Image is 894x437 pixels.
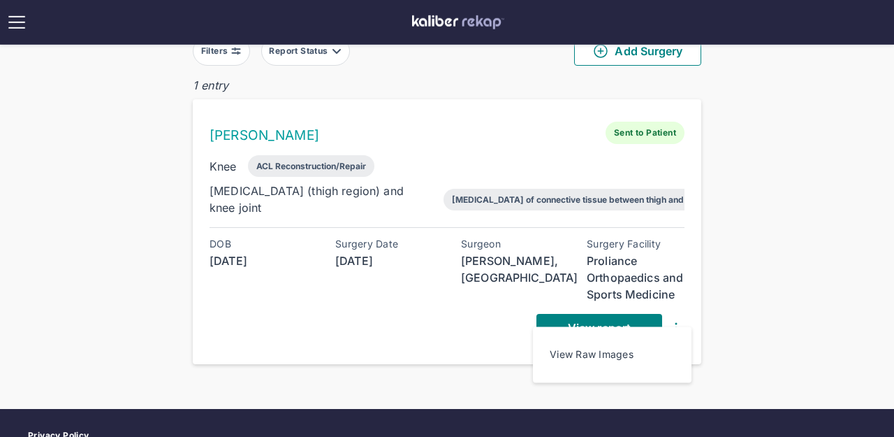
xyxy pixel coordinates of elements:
[261,36,350,66] button: Report Status
[592,43,609,59] img: PlusCircleGreen.5fd88d77.svg
[574,36,701,66] button: Add Surgery
[592,43,682,59] span: Add Surgery
[335,238,433,250] div: Surgery Date
[210,127,319,143] a: [PERSON_NAME]
[6,11,28,34] img: open menu icon
[210,158,237,175] div: Knee
[210,238,307,250] div: DOB
[193,77,701,94] div: 1 entry
[668,320,684,336] img: DotsThreeVertical.31cb0eda.svg
[606,122,684,144] span: Sent to Patient
[461,238,559,250] div: Surgeon
[256,161,366,171] div: ACL Reconstruction/Repair
[335,252,433,269] div: [DATE]
[193,36,250,66] button: Filters
[536,314,662,342] a: View report
[201,45,231,57] div: Filters
[331,45,342,57] img: filter-caret-down-grey.b3560631.svg
[533,348,691,361] a: View Raw Images
[461,252,559,286] div: [PERSON_NAME], [GEOGRAPHIC_DATA]
[568,321,631,335] span: View report
[550,348,691,361] div: View Raw Images
[412,15,504,29] img: kaliber labs logo
[269,45,330,57] div: Report Status
[587,252,684,303] div: Proliance Orthopaedics and Sports Medicine
[210,182,432,216] div: [MEDICAL_DATA] (thigh region) and knee joint
[210,252,307,269] div: [DATE]
[230,45,242,57] img: faders-horizontal-grey.d550dbda.svg
[587,238,684,250] div: Surgery Facility
[452,194,705,205] div: [MEDICAL_DATA] of connective tissue between thigh and knee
